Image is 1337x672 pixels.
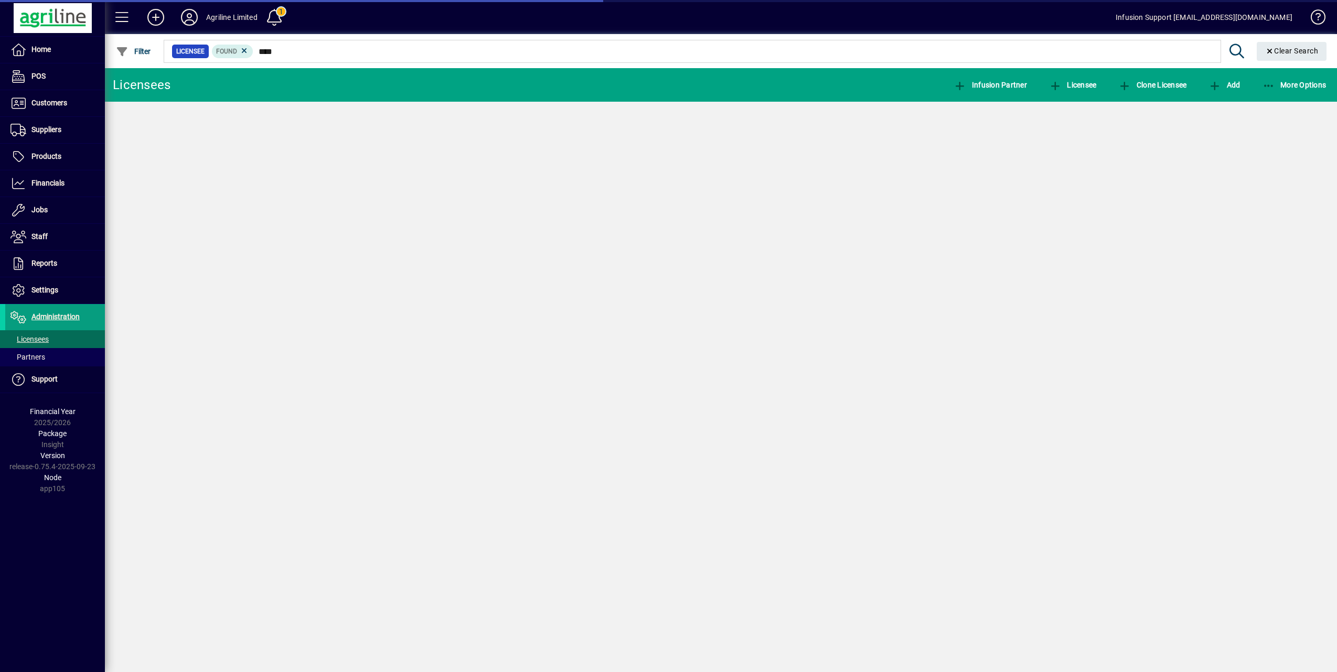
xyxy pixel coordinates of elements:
a: Financials [5,170,105,197]
button: Profile [173,8,206,27]
span: Jobs [31,205,48,214]
span: Administration [31,312,80,321]
a: Suppliers [5,117,105,143]
span: Settings [31,286,58,294]
span: Reports [31,259,57,267]
button: Clear [1257,42,1327,61]
span: Products [31,152,61,160]
button: Clone Licensee [1116,75,1189,94]
a: Customers [5,90,105,116]
a: Products [5,144,105,170]
span: Partners [10,353,45,361]
button: Add [1206,75,1243,94]
button: Filter [113,42,154,61]
div: Agriline Limited [206,9,258,26]
button: Add [139,8,173,27]
mat-chip: Found Status: Found [212,45,253,58]
button: Infusion Partner [951,75,1030,94]
span: Licensee [176,46,205,57]
span: Staff [31,232,48,241]
a: Reports [5,251,105,277]
span: Node [44,473,61,482]
a: Jobs [5,197,105,223]
span: Version [40,451,65,460]
span: More Options [1263,81,1327,89]
span: POS [31,72,46,80]
a: Licensees [5,330,105,348]
span: Filter [116,47,151,56]
button: Licensee [1046,75,1099,94]
span: Package [38,429,67,438]
a: POS [5,63,105,90]
span: Found [216,48,237,55]
span: Add [1208,81,1240,89]
span: Clone Licensee [1118,81,1186,89]
div: Licensees [113,77,170,93]
span: Licensee [1049,81,1097,89]
span: Suppliers [31,125,61,134]
a: Staff [5,224,105,250]
span: Financials [31,179,65,187]
span: Financial Year [30,407,76,416]
span: Infusion Partner [954,81,1027,89]
a: Settings [5,277,105,304]
a: Support [5,366,105,393]
span: Clear Search [1265,47,1319,55]
span: Support [31,375,58,383]
a: Partners [5,348,105,366]
span: Home [31,45,51,53]
div: Infusion Support [EMAIL_ADDRESS][DOMAIN_NAME] [1116,9,1292,26]
a: Knowledge Base [1303,2,1324,36]
span: Licensees [10,335,49,343]
span: Customers [31,99,67,107]
button: More Options [1260,75,1329,94]
a: Home [5,37,105,63]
